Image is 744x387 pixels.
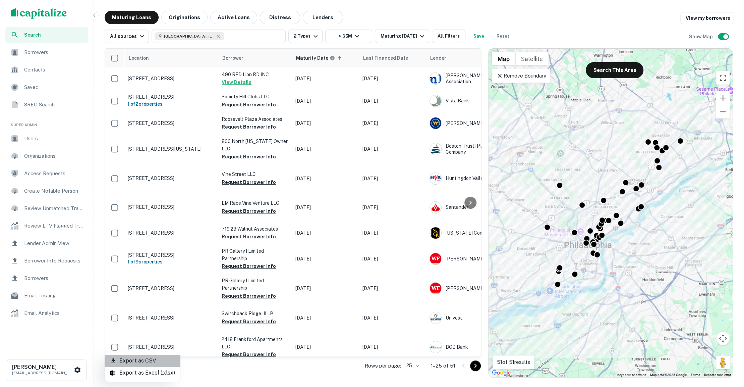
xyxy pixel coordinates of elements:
iframe: Chat Widget [710,333,744,366]
a: Export as CSV [105,355,180,367]
img: CSV [110,370,115,376]
li: Export as Excel (.xlsx) [105,367,180,379]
